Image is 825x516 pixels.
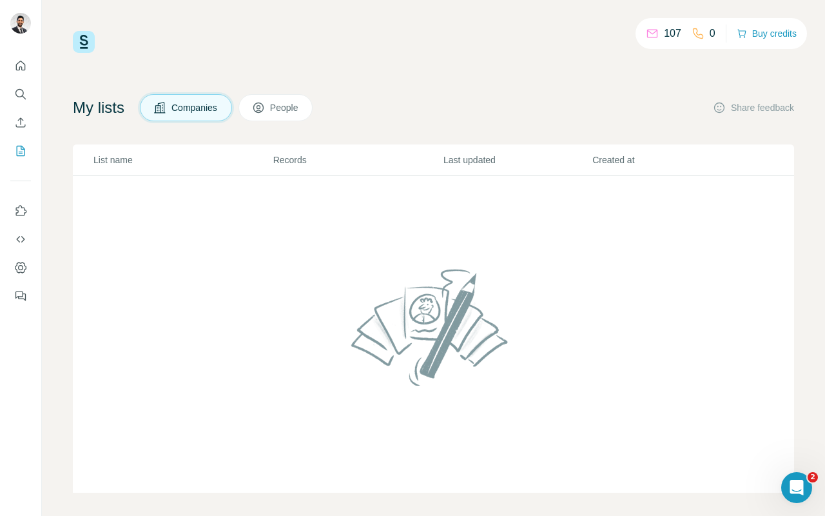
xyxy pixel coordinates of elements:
button: Use Surfe on LinkedIn [10,199,31,223]
p: Records [273,154,442,166]
img: No lists found [346,258,521,396]
h4: My lists [73,97,124,118]
img: Surfe Logo [73,31,95,53]
p: 0 [710,26,715,41]
span: Companies [171,101,218,114]
button: Use Surfe API [10,228,31,251]
p: Last updated [443,154,591,166]
button: Quick start [10,54,31,77]
span: People [270,101,300,114]
button: Share feedback [713,101,794,114]
button: My lists [10,139,31,163]
img: Avatar [10,13,31,34]
button: Enrich CSV [10,111,31,134]
span: 2 [808,472,818,482]
p: 107 [664,26,681,41]
p: List name [93,154,272,166]
button: Buy credits [737,25,797,43]
iframe: Intercom live chat [781,472,812,503]
p: Created at [592,154,740,166]
button: Dashboard [10,256,31,279]
button: Feedback [10,284,31,308]
button: Search [10,83,31,106]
